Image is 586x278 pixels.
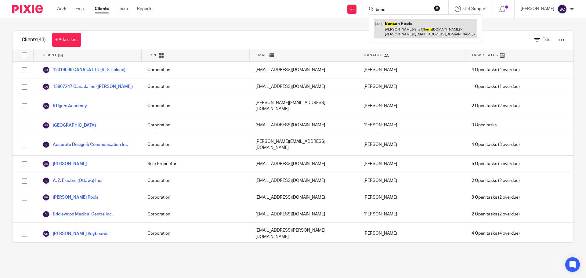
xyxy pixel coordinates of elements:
[472,211,520,217] span: (2 overdue)
[472,161,520,167] span: (5 overdue)
[463,7,487,11] span: Get Support
[42,160,87,168] a: [PERSON_NAME]
[42,102,87,110] a: 6Tigers Academy
[141,206,249,222] div: Corporation
[249,189,357,206] div: [EMAIL_ADDRESS][DOMAIN_NAME]
[42,141,128,148] a: Accurate Design & Communication Inc
[42,83,133,90] a: 13967247 Canada Inc ([PERSON_NAME])
[472,103,497,109] span: 2 Open tasks
[43,52,57,58] span: Client
[375,7,430,13] input: Search
[75,6,85,12] a: Email
[472,178,520,184] span: (2 overdue)
[141,134,249,156] div: Corporation
[472,142,520,148] span: (3 overdue)
[472,211,497,217] span: 2 Open tasks
[141,78,249,95] div: Corporation
[141,223,249,244] div: Corporation
[42,83,50,90] img: svg%3E
[472,194,497,200] span: 3 Open tasks
[357,172,465,189] div: [PERSON_NAME]
[472,178,497,184] span: 2 Open tasks
[141,117,249,134] div: Corporation
[56,6,66,12] a: Work
[472,67,497,73] span: 4 Open tasks
[472,103,520,109] span: (2 overdue)
[357,134,465,156] div: [PERSON_NAME]
[249,117,357,134] div: [EMAIL_ADDRESS][DOMAIN_NAME]
[472,122,497,128] span: 0 Open tasks
[472,67,520,73] span: (4 overdue)
[357,189,465,206] div: [PERSON_NAME]
[42,211,50,218] img: svg%3E
[249,62,357,78] div: [EMAIL_ADDRESS][DOMAIN_NAME]
[42,141,50,148] img: svg%3E
[249,206,357,222] div: [EMAIL_ADDRESS][DOMAIN_NAME]
[52,33,81,47] a: + Add client
[249,78,357,95] div: [EMAIL_ADDRESS][DOMAIN_NAME]
[42,194,98,201] a: [PERSON_NAME] Pools
[542,38,552,42] span: Filter
[19,49,30,61] input: Select all
[472,230,520,236] span: (4 overdue)
[472,194,520,200] span: (2 overdue)
[141,62,249,78] div: Corporation
[42,122,96,129] a: [GEOGRAPHIC_DATA]
[357,156,465,172] div: [PERSON_NAME]
[95,6,109,12] a: Clients
[357,62,465,78] div: [PERSON_NAME]
[249,156,357,172] div: [EMAIL_ADDRESS][DOMAIN_NAME]
[472,84,520,90] span: (1 overdue)
[521,6,554,12] p: [PERSON_NAME]
[249,172,357,189] div: [EMAIL_ADDRESS][DOMAIN_NAME]
[42,177,102,184] a: A. Z. Electric (Ottawa) Inc.
[472,230,497,236] span: 4 Open tasks
[42,194,50,201] img: svg%3E
[472,84,497,90] span: 1 Open tasks
[42,66,50,74] img: svg%3E
[249,134,357,156] div: [PERSON_NAME][EMAIL_ADDRESS][DOMAIN_NAME]
[364,52,383,58] span: Manager
[557,4,567,14] img: svg%3E
[472,161,497,167] span: 5 Open tasks
[357,117,465,134] div: [PERSON_NAME]
[37,37,46,42] span: (43)
[42,66,125,74] a: 12319896 CANADA LTD (RES Holdco)
[42,177,50,184] img: svg%3E
[357,95,465,117] div: [PERSON_NAME]
[42,122,50,129] img: svg%3E
[22,37,46,43] h1: Clients
[249,223,357,244] div: [EMAIL_ADDRESS][PERSON_NAME][DOMAIN_NAME]
[118,6,128,12] a: Team
[141,189,249,206] div: Corporation
[357,206,465,222] div: [PERSON_NAME]
[141,95,249,117] div: Corporation
[148,52,157,58] span: Type
[137,6,152,12] a: Reports
[434,5,440,11] button: Clear
[42,160,50,168] img: svg%3E
[357,78,465,95] div: [PERSON_NAME]
[42,102,50,110] img: svg%3E
[42,230,50,237] img: svg%3E
[42,211,113,218] a: Bridlewood Medical Centre Inc.
[256,52,268,58] span: Email
[12,5,43,13] img: Pixie
[141,156,249,172] div: Sole Proprietor
[472,52,498,58] span: Task Status
[141,172,249,189] div: Corporation
[357,223,465,244] div: [PERSON_NAME]
[42,230,108,237] a: [PERSON_NAME] Keyboards
[249,95,357,117] div: [PERSON_NAME][EMAIL_ADDRESS][DOMAIN_NAME]
[472,142,497,148] span: 4 Open tasks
